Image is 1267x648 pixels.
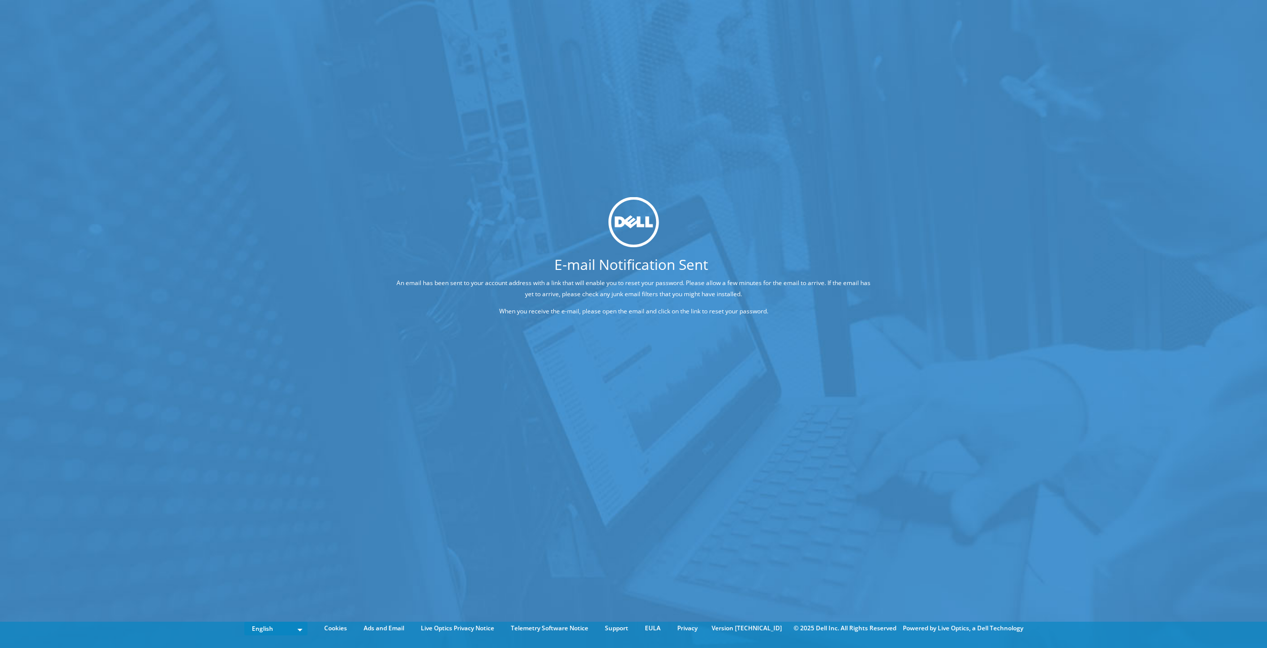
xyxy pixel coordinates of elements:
[503,623,596,634] a: Telemetry Software Notice
[608,197,659,247] img: dell_svg_logo.svg
[637,623,668,634] a: EULA
[903,623,1023,634] li: Powered by Live Optics, a Dell Technology
[394,277,874,299] p: An email has been sent to your account address with a link that will enable you to reset your pas...
[670,623,705,634] a: Privacy
[789,623,901,634] li: © 2025 Dell Inc. All Rights Reserved
[356,623,412,634] a: Ads and Email
[356,257,907,271] h1: E-mail Notification Sent
[597,623,636,634] a: Support
[413,623,502,634] a: Live Optics Privacy Notice
[317,623,355,634] a: Cookies
[707,623,787,634] li: Version [TECHNICAL_ID]
[394,305,874,316] p: When you receive the e-mail, please open the email and click on the link to reset your password.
